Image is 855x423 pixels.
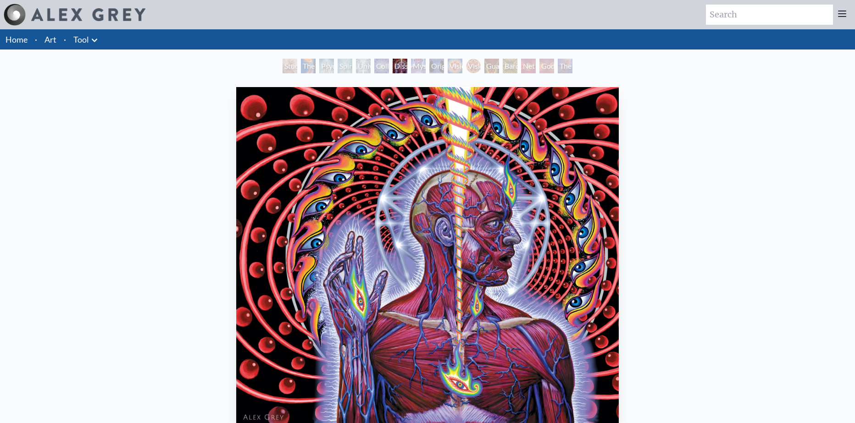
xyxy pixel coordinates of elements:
[411,59,426,73] div: Mystic Eye
[374,59,389,73] div: Collective Vision
[706,5,833,25] input: Search
[484,59,499,73] div: Guardian of Infinite Vision
[429,59,444,73] div: Original Face
[44,33,56,46] a: Art
[356,59,371,73] div: Universal Mind Lattice
[448,59,462,73] div: Vision Crystal
[393,59,407,73] div: Dissectional Art for Tool's Lateralus CD
[60,29,70,49] li: ·
[6,34,28,44] a: Home
[338,59,352,73] div: Spiritual Energy System
[31,29,41,49] li: ·
[521,59,536,73] div: Net of Being
[558,59,572,73] div: The Great Turn
[539,59,554,73] div: Godself
[301,59,316,73] div: The Torch
[503,59,517,73] div: Bardo Being
[466,59,481,73] div: Vision Crystal Tondo
[73,33,89,46] a: Tool
[319,59,334,73] div: Psychic Energy System
[283,59,297,73] div: Study for the Great Turn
